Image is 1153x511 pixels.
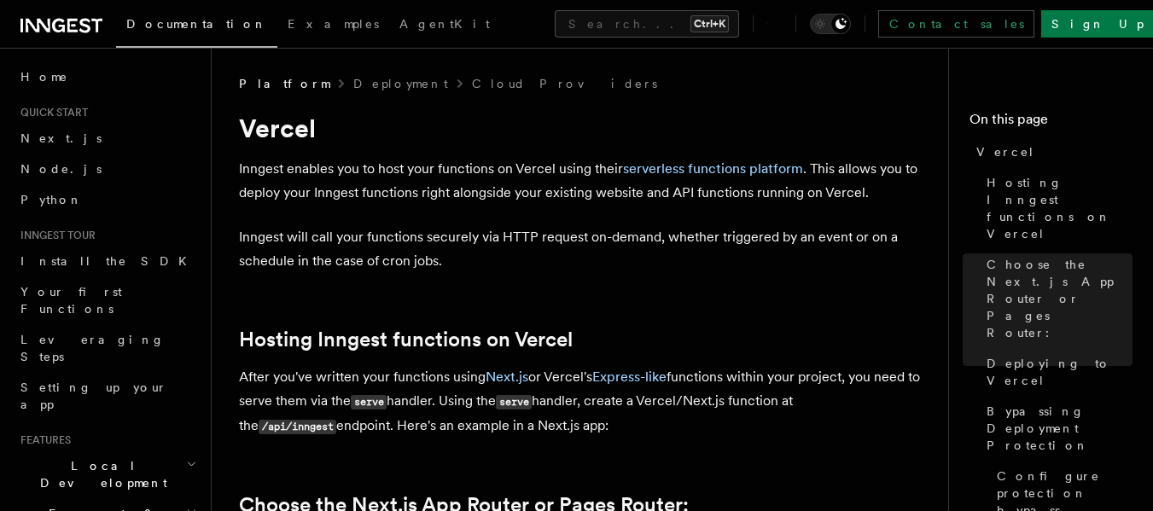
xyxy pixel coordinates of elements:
[555,10,739,38] button: Search...Ctrl+K
[353,75,448,92] a: Deployment
[970,109,1133,136] h4: On this page
[399,17,490,31] span: AgentKit
[20,285,122,316] span: Your first Functions
[14,457,186,491] span: Local Development
[987,355,1133,389] span: Deploying to Vercel
[14,229,96,242] span: Inngest tour
[14,184,201,215] a: Python
[389,5,500,46] a: AgentKit
[20,131,102,145] span: Next.js
[126,17,267,31] span: Documentation
[239,75,329,92] span: Platform
[980,348,1133,396] a: Deploying to Vercel
[239,225,922,273] p: Inngest will call your functions securely via HTTP request on-demand, whether triggered by an eve...
[878,10,1034,38] a: Contact sales
[980,167,1133,249] a: Hosting Inngest functions on Vercel
[987,174,1133,242] span: Hosting Inngest functions on Vercel
[20,380,167,411] span: Setting up your app
[14,246,201,276] a: Install the SDK
[14,324,201,372] a: Leveraging Steps
[20,68,68,85] span: Home
[14,123,201,154] a: Next.js
[116,5,277,48] a: Documentation
[987,256,1133,341] span: Choose the Next.js App Router or Pages Router:
[239,157,922,205] p: Inngest enables you to host your functions on Vercel using their . This allows you to deploy your...
[20,333,165,363] span: Leveraging Steps
[14,106,88,119] span: Quick start
[239,113,922,143] h1: Vercel
[259,420,336,434] code: /api/inngest
[14,372,201,420] a: Setting up your app
[20,193,83,206] span: Python
[14,276,201,324] a: Your first Functions
[623,160,803,177] a: serverless functions platform
[351,395,387,409] code: serve
[14,450,201,498] button: Local Development
[239,328,573,351] a: Hosting Inngest functions on Vercel
[486,369,528,385] a: Next.js
[976,143,1035,160] span: Vercel
[980,249,1133,348] a: Choose the Next.js App Router or Pages Router:
[277,5,389,46] a: Examples
[810,14,851,34] button: Toggle dark mode
[980,396,1133,461] a: Bypassing Deployment Protection
[20,162,102,176] span: Node.js
[592,369,667,385] a: Express-like
[496,395,532,409] code: serve
[288,17,379,31] span: Examples
[14,433,71,447] span: Features
[14,61,201,92] a: Home
[20,254,197,268] span: Install the SDK
[987,403,1133,454] span: Bypassing Deployment Protection
[14,154,201,184] a: Node.js
[472,75,657,92] a: Cloud Providers
[690,15,729,32] kbd: Ctrl+K
[239,365,922,438] p: After you've written your functions using or Vercel's functions within your project, you need to ...
[970,136,1133,167] a: Vercel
